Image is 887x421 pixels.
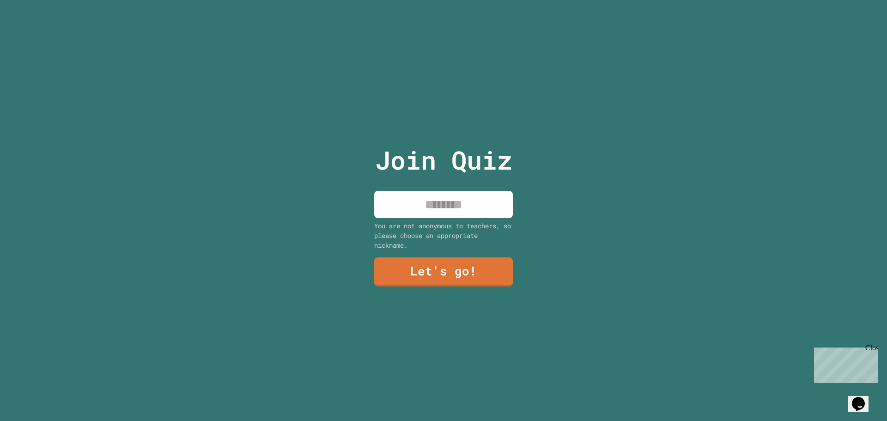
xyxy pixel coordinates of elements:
[848,384,878,412] iframe: chat widget
[374,257,513,287] a: Let's go!
[374,221,513,250] div: You are not anonymous to teachers, so please choose an appropriate nickname.
[375,141,512,179] p: Join Quiz
[4,4,64,59] div: Chat with us now!Close
[810,344,878,383] iframe: chat widget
